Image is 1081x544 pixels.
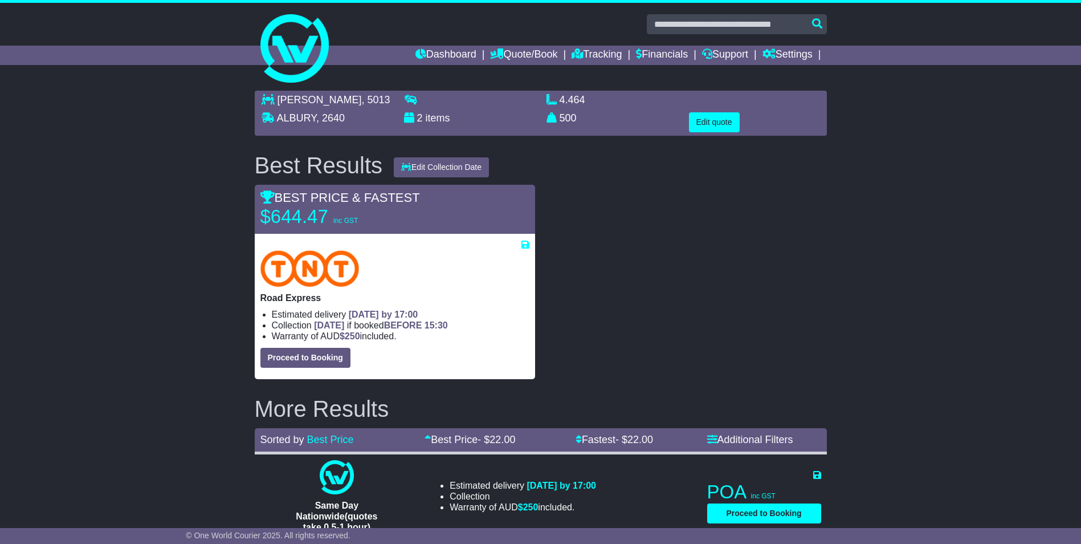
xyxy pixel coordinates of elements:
span: 250 [345,331,360,341]
span: © One World Courier 2025. All rights reserved. [186,531,350,540]
span: 15:30 [425,320,448,330]
span: 22.00 [489,434,515,445]
li: Warranty of AUD included. [450,502,596,513]
a: Quote/Book [490,46,557,65]
div: Best Results [249,153,389,178]
span: - $ [478,434,515,445]
a: Additional Filters [707,434,793,445]
span: inc GST [333,217,358,225]
a: Tracking [572,46,622,65]
li: Warranty of AUD included. [272,331,529,342]
img: TNT Domestic: Road Express [260,250,360,287]
span: [PERSON_NAME] [278,94,362,105]
span: 250 [523,502,539,512]
span: 500 [560,112,577,124]
span: ALBURY [277,112,316,124]
li: Collection [272,320,529,331]
span: [DATE] by 17:00 [349,310,418,319]
span: $ [340,331,360,341]
a: Settings [762,46,813,65]
a: Best Price [307,434,354,445]
span: - $ [615,434,653,445]
span: inc GST [751,492,776,500]
span: 22.00 [627,434,653,445]
span: $ [518,502,539,512]
span: if booked [314,320,447,330]
span: [DATE] by 17:00 [527,481,596,490]
a: Support [702,46,748,65]
li: Collection [450,491,596,502]
li: Estimated delivery [450,480,596,491]
span: Sorted by [260,434,304,445]
span: Same Day Nationwide(quotes take 0.5-1 hour) [296,501,377,532]
span: [DATE] [314,320,344,330]
span: items [426,112,450,124]
span: BEFORE [384,320,422,330]
button: Proceed to Booking [707,504,821,523]
span: , 5013 [362,94,390,105]
p: Road Express [260,293,529,303]
button: Edit quote [689,112,740,132]
a: Best Price- $22.00 [425,434,515,445]
h2: More Results [255,396,827,421]
span: BEST PRICE & FASTEST [260,190,420,205]
p: POA [707,481,821,504]
span: 2 [417,112,423,124]
button: Proceed to Booking [260,348,350,368]
span: 4.464 [560,94,585,105]
a: Fastest- $22.00 [576,434,653,445]
button: Edit Collection Date [394,157,489,177]
span: , 2640 [316,112,345,124]
p: $644.47 [260,205,403,228]
img: One World Courier: Same Day Nationwide(quotes take 0.5-1 hour) [320,460,354,494]
a: Financials [636,46,688,65]
a: Dashboard [415,46,476,65]
li: Estimated delivery [272,309,529,320]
